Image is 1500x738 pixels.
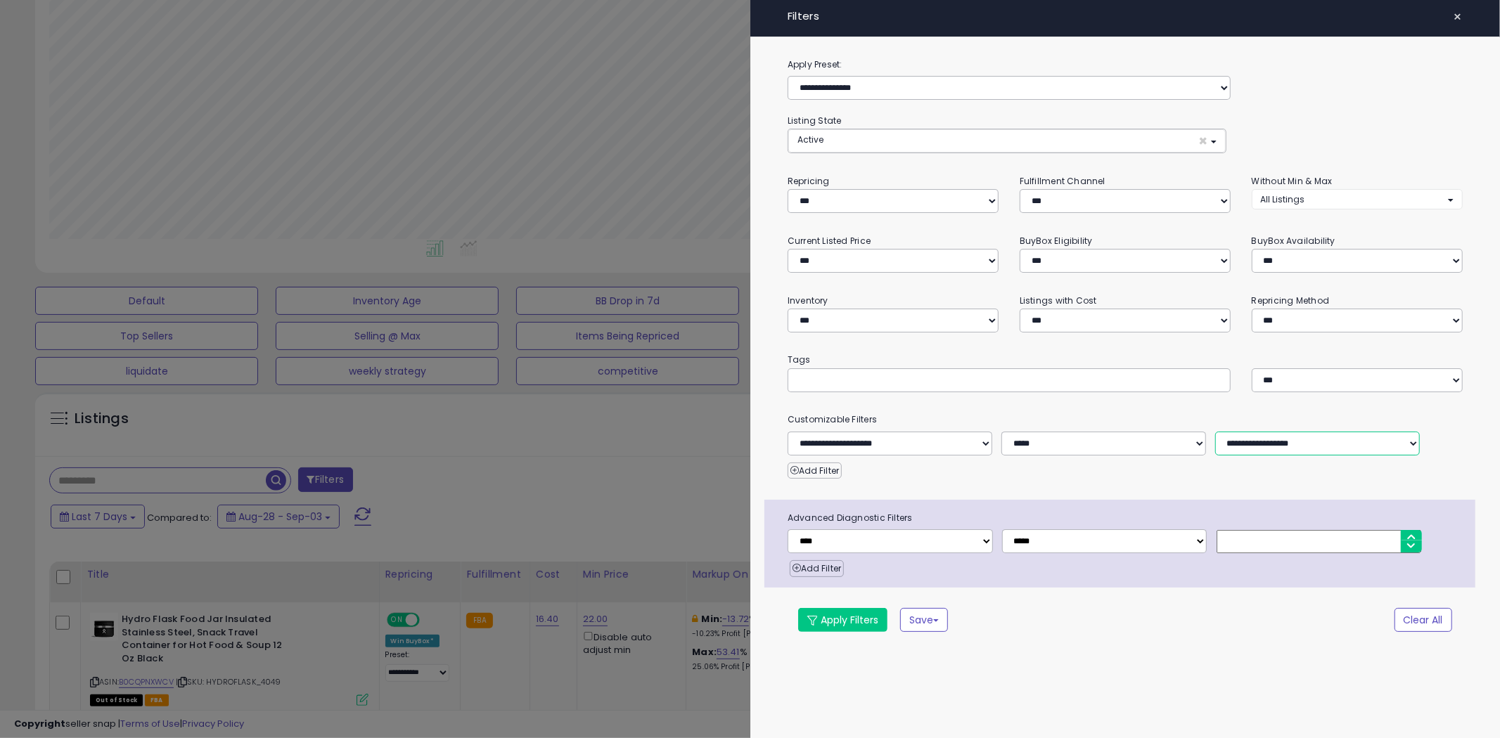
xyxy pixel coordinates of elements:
span: × [1454,7,1463,27]
small: Listings with Cost [1020,294,1097,306]
small: Fulfillment Channel [1020,175,1105,187]
small: Tags [777,352,1473,368]
small: BuyBox Availability [1252,235,1335,247]
span: Active [797,134,823,145]
button: Add Filter [790,560,844,577]
span: Advanced Diagnostic Filters [777,510,1475,526]
button: × [1448,7,1468,27]
button: Add Filter [788,462,842,479]
button: Apply Filters [798,608,887,632]
small: Inventory [788,294,828,306]
small: Current Listed Price [788,235,871,247]
label: Apply Preset: [777,57,1473,72]
small: Customizable Filters [777,412,1473,427]
span: × [1199,134,1208,148]
button: Clear All [1395,608,1452,632]
small: Repricing Method [1252,294,1330,306]
button: All Listings [1252,189,1463,209]
small: Listing State [788,115,842,127]
button: Save [900,608,948,632]
h4: Filters [788,11,1463,22]
span: All Listings [1261,193,1305,205]
small: Repricing [788,175,830,187]
button: Active × [788,129,1226,153]
small: Without Min & Max [1252,175,1333,187]
small: BuyBox Eligibility [1020,235,1093,247]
